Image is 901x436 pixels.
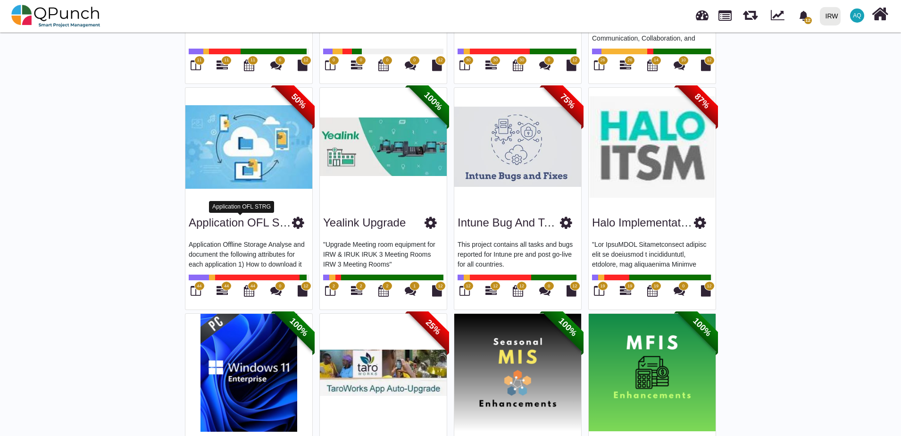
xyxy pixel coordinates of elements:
i: Board [594,285,604,296]
span: Projects [718,6,732,21]
i: Board [459,285,470,296]
i: Document Library [432,285,442,296]
span: 0 [386,57,388,64]
span: 1 [413,283,416,290]
i: Calendar [647,285,658,296]
span: 30 [493,57,498,64]
span: AQ [853,13,861,18]
a: 0 [351,63,362,71]
span: 100% [676,301,728,353]
span: 12 [438,57,442,64]
img: qpunch-sp.fa6292f.png [11,2,100,30]
span: 26 [600,57,605,64]
a: Yealink Upgrade [323,216,406,229]
span: 11 [224,57,229,64]
span: 14 [654,57,659,64]
a: 19 [620,289,631,296]
i: Calendar [378,59,389,71]
span: 11 [250,57,255,64]
i: Calendar [244,285,254,296]
span: 44 [224,283,229,290]
span: 0 [279,283,281,290]
p: This project contains all tasks and bugs reported for Intune pre and post go-live for all countries. [458,240,578,268]
span: 6 [279,57,281,64]
span: 87% [676,75,728,127]
i: Document Library [701,59,711,71]
i: Punch Discussions [674,285,685,296]
a: 44 [217,289,228,296]
a: Intune Bug and Tasks [458,216,567,229]
i: Home [872,5,888,23]
span: 44 [197,283,201,290]
i: Punch Discussions [270,285,282,296]
i: Document Library [567,285,576,296]
span: 100% [273,301,325,353]
i: Board [459,59,470,71]
span: 12 [519,283,524,290]
i: Calendar [244,59,254,71]
span: 12 [804,17,812,24]
h3: Halo Implementation [592,216,694,230]
span: Dashboard [696,6,709,20]
span: 12 [707,57,711,64]
span: 19 [627,283,632,290]
span: 12 [707,283,711,290]
i: Document Library [432,59,442,71]
span: 26 [627,57,632,64]
i: Gantt [620,59,631,71]
span: 19 [654,283,659,290]
i: Document Library [298,59,308,71]
i: Calendar [378,285,389,296]
p: Application Offline Storage Analyse and document the following attributes for each application 1)... [189,240,309,268]
span: 0 [333,57,335,64]
i: Gantt [620,285,631,296]
i: Calendar [647,59,658,71]
span: 12 [572,57,577,64]
i: Gantt [485,285,497,296]
i: Gantt [351,285,362,296]
a: IRW [816,0,844,32]
i: Board [594,59,604,71]
i: Board [325,285,335,296]
span: 10 [681,57,686,64]
i: Punch Discussions [405,59,416,71]
span: Releases [743,5,758,20]
span: 75% [542,75,594,127]
div: Dynamic Report [766,0,793,32]
span: 0 [682,283,684,290]
span: 100% [407,75,459,127]
div: IRW [826,8,838,25]
a: AQ [844,0,870,31]
i: Gantt [485,59,497,71]
svg: bell fill [799,11,809,21]
span: 12 [466,283,470,290]
i: Gantt [217,59,228,71]
span: 12 [438,283,442,290]
span: 2 [386,283,388,290]
span: 0 [548,283,550,290]
p: "Lor IpsuMDOL Sitametconsect adipisc elit se doeiusmod t incididuntutl, etdolore, mag aliquaenima... [592,240,712,268]
h3: Yealink Upgrade [323,216,406,230]
i: Punch Discussions [405,285,416,296]
span: 2 [333,283,335,290]
i: Punch Discussions [539,285,551,296]
span: 30 [466,57,470,64]
span: 25% [407,301,459,353]
span: 12 [572,283,577,290]
i: Calendar [513,285,523,296]
a: bell fill12 [793,0,816,30]
span: 0 [548,57,550,64]
span: 30 [519,57,524,64]
span: 12 [303,283,308,290]
span: 12 [493,283,498,290]
span: 11 [197,57,201,64]
span: 100% [542,301,594,353]
a: Halo Implementation [592,216,696,229]
a: 2 [351,289,362,296]
i: Punch Discussions [270,59,282,71]
span: 0 [360,57,362,64]
i: Punch Discussions [674,59,685,71]
div: Application OFL STRG [209,201,274,213]
span: 19 [600,283,605,290]
i: Board [191,59,201,71]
